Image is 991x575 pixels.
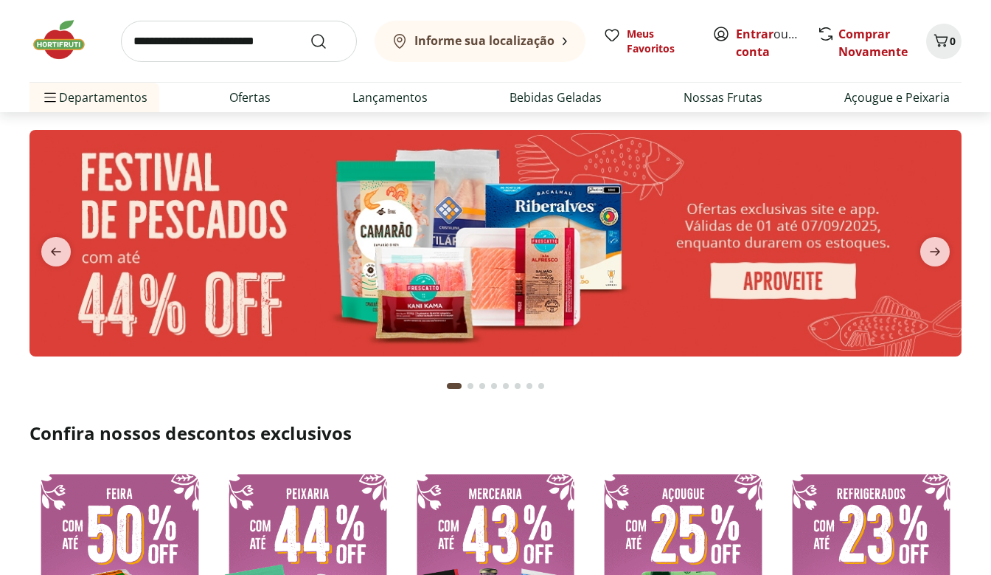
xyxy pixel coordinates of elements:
[736,26,773,42] a: Entrar
[121,21,357,62] input: search
[29,130,962,356] img: pescados
[488,368,500,404] button: Go to page 4 from fs-carousel
[444,368,465,404] button: Current page from fs-carousel
[41,80,59,115] button: Menu
[229,89,271,106] a: Ofertas
[838,26,908,60] a: Comprar Novamente
[908,237,962,266] button: next
[41,80,147,115] span: Departamentos
[476,368,488,404] button: Go to page 3 from fs-carousel
[465,368,476,404] button: Go to page 2 from fs-carousel
[844,89,950,106] a: Açougue e Peixaria
[375,21,585,62] button: Informe sua localização
[950,34,956,48] span: 0
[352,89,428,106] a: Lançamentos
[684,89,762,106] a: Nossas Frutas
[510,89,602,106] a: Bebidas Geladas
[414,32,554,49] b: Informe sua localização
[512,368,524,404] button: Go to page 6 from fs-carousel
[736,26,817,60] a: Criar conta
[524,368,535,404] button: Go to page 7 from fs-carousel
[310,32,345,50] button: Submit Search
[500,368,512,404] button: Go to page 5 from fs-carousel
[926,24,962,59] button: Carrinho
[627,27,695,56] span: Meus Favoritos
[603,27,695,56] a: Meus Favoritos
[736,25,802,61] span: ou
[29,237,83,266] button: previous
[29,18,103,62] img: Hortifruti
[29,421,962,445] h2: Confira nossos descontos exclusivos
[535,368,547,404] button: Go to page 8 from fs-carousel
